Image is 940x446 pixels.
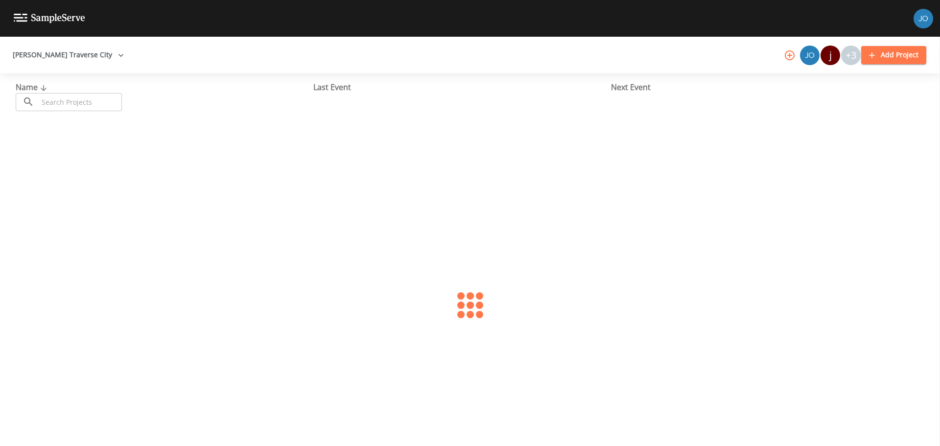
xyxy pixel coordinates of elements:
[820,46,841,65] div: justin.pippel@jacobs.com
[9,46,128,64] button: [PERSON_NAME] Traverse City
[861,46,926,64] button: Add Project
[799,46,820,65] div: Joshua Lycka
[914,9,933,28] img: 92e20bd353cb281322285d13af20c0d9
[841,46,861,65] div: +3
[800,46,820,65] img: 4056e72701bc36fea6feaa681ceb3252
[313,81,611,93] div: Last Event
[821,46,840,65] div: j
[611,81,909,93] div: Next Event
[38,93,122,111] input: Search Projects
[14,14,85,23] img: logo
[16,82,49,93] span: Name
